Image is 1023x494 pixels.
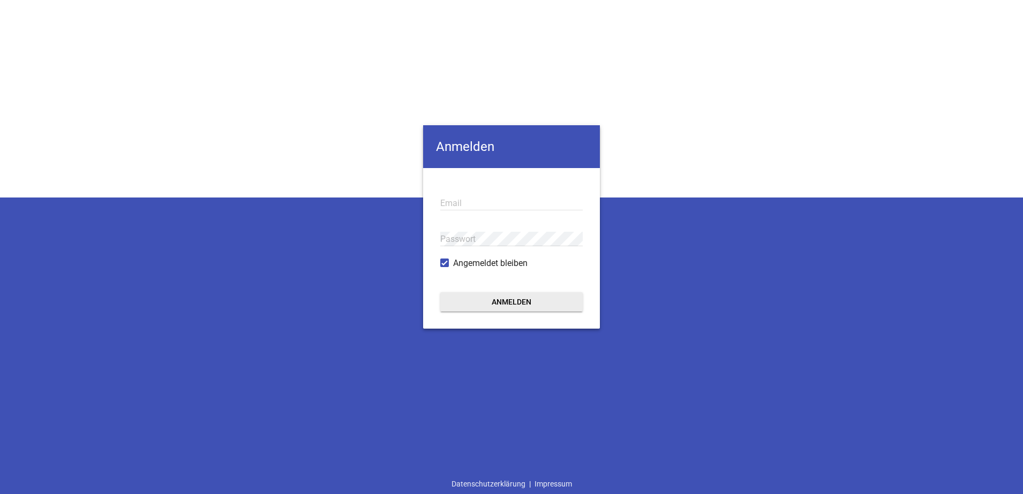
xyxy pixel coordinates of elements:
h4: Anmelden [423,125,600,168]
a: Impressum [531,474,576,494]
button: Anmelden [440,292,583,311]
span: Angemeldet bleiben [453,257,528,270]
a: Datenschutzerklärung [448,474,529,494]
div: | [448,474,576,494]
